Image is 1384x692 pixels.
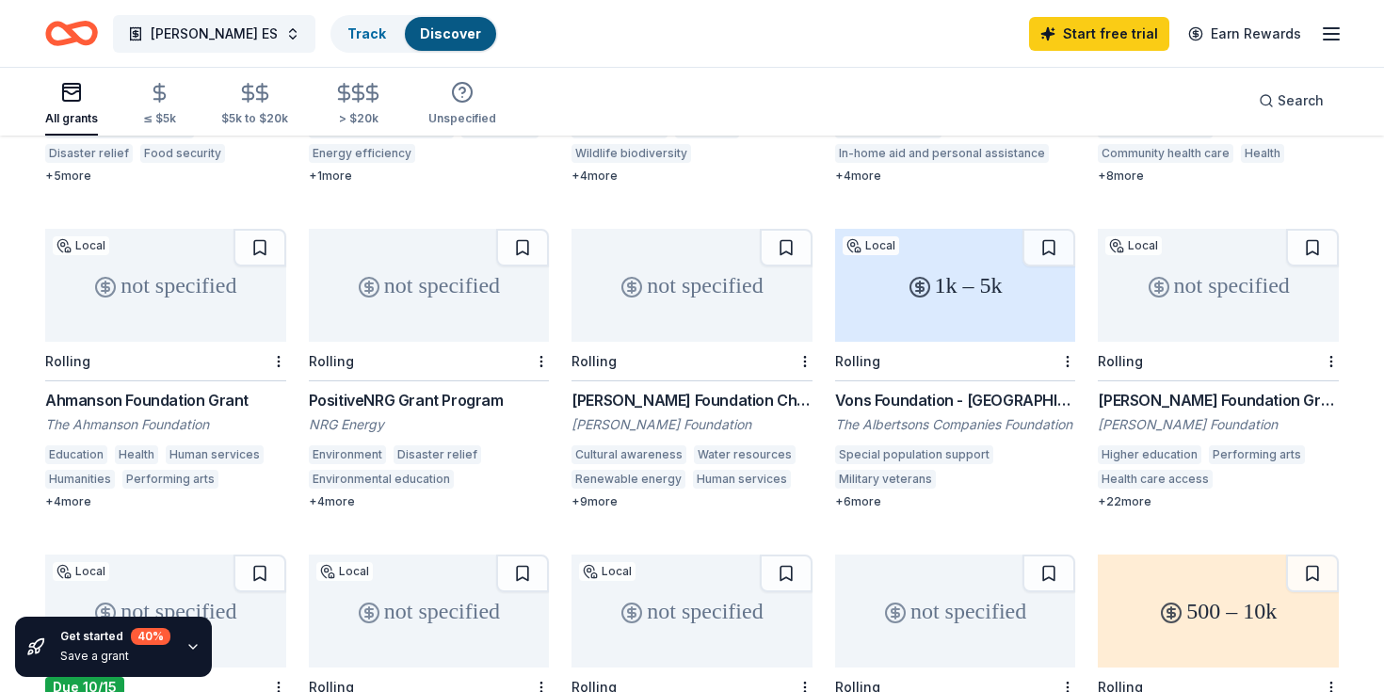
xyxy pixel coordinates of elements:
[1029,17,1169,51] a: Start free trial
[347,25,386,41] a: Track
[309,555,550,668] div: not specified
[309,169,550,184] div: + 1 more
[1244,82,1339,120] button: Search
[316,562,373,581] div: Local
[1177,17,1312,51] a: Earn Rewards
[571,353,617,369] div: Rolling
[1098,229,1339,509] a: not specifiedLocalRolling[PERSON_NAME] Foundation Grant[PERSON_NAME] FoundationHigher educationPe...
[835,415,1076,434] div: The Albertsons Companies Foundation
[45,73,98,136] button: All grants
[53,562,109,581] div: Local
[45,111,98,126] div: All grants
[571,470,685,489] div: Renewable energy
[45,415,286,434] div: The Ahmanson Foundation
[1098,494,1339,509] div: + 22 more
[835,229,1076,509] a: 1k – 5kLocalRollingVons Foundation - [GEOGRAPHIC_DATA][US_STATE]The Albertsons Companies Foundati...
[45,555,286,668] div: not specified
[428,73,496,136] button: Unspecified
[694,445,796,464] div: Water resources
[1098,470,1213,489] div: Health care access
[45,445,107,464] div: Education
[1098,555,1339,668] div: 500 – 10k
[835,494,1076,509] div: + 6 more
[693,470,791,489] div: Human services
[835,169,1076,184] div: + 4 more
[131,628,170,645] div: 40 %
[45,353,90,369] div: Rolling
[60,628,170,645] div: Get started
[1098,229,1339,342] div: not specified
[571,169,813,184] div: + 4 more
[571,229,813,342] div: not specified
[333,111,383,126] div: > $20k
[151,23,278,45] span: [PERSON_NAME] ES
[835,389,1076,411] div: Vons Foundation - [GEOGRAPHIC_DATA][US_STATE]
[45,11,98,56] a: Home
[571,389,813,411] div: [PERSON_NAME] Foundation Charitable Donations
[60,649,170,664] div: Save a grant
[1098,389,1339,411] div: [PERSON_NAME] Foundation Grant
[309,353,354,369] div: Rolling
[1105,236,1162,255] div: Local
[571,144,691,163] div: Wildlife biodiversity
[45,494,286,509] div: + 4 more
[1098,415,1339,434] div: [PERSON_NAME] Foundation
[309,494,550,509] div: + 4 more
[333,74,383,136] button: > $20k
[428,111,496,126] div: Unspecified
[140,144,225,163] div: Food security
[309,445,386,464] div: Environment
[579,562,636,581] div: Local
[166,445,264,464] div: Human services
[571,229,813,509] a: not specifiedRolling[PERSON_NAME] Foundation Charitable Donations[PERSON_NAME] FoundationCultural...
[309,415,550,434] div: NRG Energy
[1209,445,1305,464] div: Performing arts
[309,229,550,509] a: not specifiedRollingPositiveNRG Grant ProgramNRG EnergyEnvironmentDisaster reliefEnvironmental ed...
[113,15,315,53] button: [PERSON_NAME] ES
[571,415,813,434] div: [PERSON_NAME] Foundation
[835,353,880,369] div: Rolling
[45,229,286,509] a: not specifiedLocalRollingAhmanson Foundation GrantThe Ahmanson FoundationEducationHealthHuman ser...
[115,445,158,464] div: Health
[835,555,1076,668] div: not specified
[330,15,498,53] button: TrackDiscover
[420,25,481,41] a: Discover
[835,445,993,464] div: Special population support
[309,470,454,489] div: Environmental education
[835,144,1049,163] div: In-home aid and personal assistance
[45,169,286,184] div: + 5 more
[1241,144,1284,163] div: Health
[571,494,813,509] div: + 9 more
[394,445,481,464] div: Disaster relief
[1098,169,1339,184] div: + 8 more
[835,470,936,489] div: Military veterans
[309,389,550,411] div: PositiveNRG Grant Program
[1098,144,1233,163] div: Community health care
[835,229,1076,342] div: 1k – 5k
[309,144,415,163] div: Energy efficiency
[122,470,218,489] div: Performing arts
[45,470,115,489] div: Humanities
[221,74,288,136] button: $5k to $20k
[571,445,686,464] div: Cultural awareness
[461,470,541,489] div: Public safety
[1098,445,1201,464] div: Higher education
[221,111,288,126] div: $5k to $20k
[45,389,286,411] div: Ahmanson Foundation Grant
[53,236,109,255] div: Local
[143,111,176,126] div: ≤ $5k
[45,229,286,342] div: not specified
[1220,470,1318,489] div: Human services
[309,229,550,342] div: not specified
[1278,89,1324,112] span: Search
[571,555,813,668] div: not specified
[45,144,133,163] div: Disaster relief
[143,74,176,136] button: ≤ $5k
[843,236,899,255] div: Local
[1098,353,1143,369] div: Rolling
